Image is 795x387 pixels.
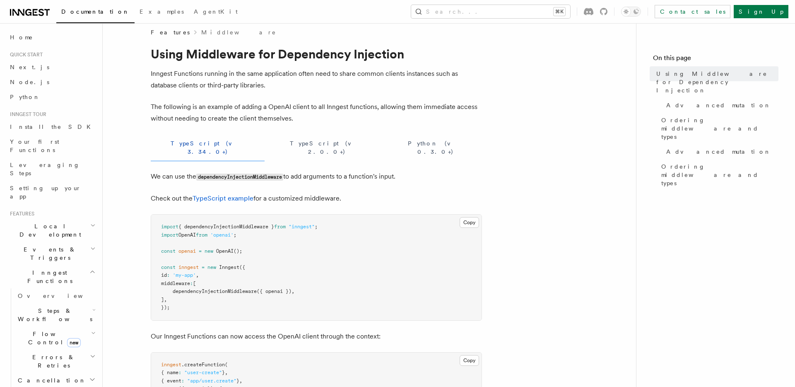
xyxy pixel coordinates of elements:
span: new [205,248,213,254]
span: = [202,264,205,270]
span: ({ [239,264,245,270]
p: Our Inngest Functions can now access the OpenAI client through the context: [151,331,482,342]
span: const [161,248,176,254]
button: Copy [460,355,479,366]
span: Inngest tour [7,111,46,118]
button: TypeScript (v 3.34.0+) [151,134,265,161]
button: Steps & Workflows [14,303,97,327]
a: Python [7,89,97,104]
span: Overview [18,293,103,299]
kbd: ⌘K [554,7,565,16]
span: Install the SDK [10,123,96,130]
span: OpenAI [216,248,234,254]
span: id [161,272,167,278]
span: Ordering middleware and types [661,116,778,141]
code: dependencyInjectionMiddleware [196,174,283,181]
p: The following is an example of adding a OpenAI client to all Inngest functions, allowing them imm... [151,101,482,124]
span: Leveraging Steps [10,162,80,177]
span: Features [7,210,34,217]
span: : [181,378,184,384]
span: , [239,378,242,384]
span: inngest [161,362,181,368]
span: { name [161,370,178,375]
button: Python (v 0.3.0+) [389,134,482,161]
span: from [274,224,286,230]
button: Search...⌘K [411,5,570,18]
button: Copy [460,217,479,228]
span: Features [151,28,190,36]
span: 'openai' [210,232,234,238]
button: Errors & Retries [14,350,97,373]
span: Steps & Workflows [14,307,92,323]
span: : [178,370,181,375]
span: Your first Functions [10,138,59,153]
span: } [236,378,239,384]
span: new [67,338,81,347]
span: new [207,264,216,270]
span: , [196,272,199,278]
a: Advanced mutation [663,98,778,113]
h4: On this page [653,53,778,66]
a: Sign Up [734,5,788,18]
span: Advanced mutation [666,101,771,109]
span: middleware [161,281,190,286]
span: const [161,264,176,270]
span: Flow Control [14,330,91,346]
span: inngest [178,264,199,270]
a: TypeScript example [193,194,253,202]
span: Cancellation [14,376,86,385]
a: Overview [14,288,97,303]
span: dependencyInjectionMiddleware [173,288,257,294]
span: from [196,232,207,238]
a: Contact sales [655,5,730,18]
span: , [225,370,228,375]
span: Events & Triggers [7,245,90,262]
span: Using Middleware for Dependency Injection [656,70,778,94]
span: import [161,224,178,230]
button: Local Development [7,219,97,242]
span: openai [178,248,196,254]
span: import [161,232,178,238]
span: Quick start [7,51,43,58]
button: Inngest Functions [7,265,97,288]
span: ; [234,232,236,238]
button: Toggle dark mode [621,7,641,17]
a: Advanced mutation [663,144,778,159]
span: "app/user.create" [187,378,236,384]
span: 'my-app' [173,272,196,278]
button: Events & Triggers [7,242,97,265]
span: [ [193,281,196,286]
span: }); [161,305,170,310]
span: Ordering middleware and types [661,162,778,187]
a: Examples [135,2,189,22]
span: OpenAI [178,232,196,238]
a: Setting up your app [7,181,97,204]
span: ] [161,297,164,302]
a: Next.js [7,60,97,75]
span: , [291,288,294,294]
h1: Using Middleware for Dependency Injection [151,46,482,61]
span: Next.js [10,64,49,70]
a: Ordering middleware and types [658,159,778,191]
span: : [167,272,170,278]
span: Inngest [219,264,239,270]
a: Node.js [7,75,97,89]
a: Using Middleware for Dependency Injection [653,66,778,98]
span: { event [161,378,181,384]
span: = [199,248,202,254]
a: Home [7,30,97,45]
span: Setting up your app [10,185,81,200]
span: Home [10,33,33,41]
a: Ordering middleware and types [658,113,778,144]
span: ({ openai }) [257,288,291,294]
span: Inngest Functions [7,268,89,285]
span: "inngest" [289,224,315,230]
a: AgentKit [189,2,243,22]
span: Examples [140,8,184,15]
span: Python [10,94,40,100]
span: AgentKit [194,8,238,15]
span: Documentation [61,8,130,15]
span: "user-create" [184,370,222,375]
span: : [190,281,193,286]
span: ; [315,224,318,230]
